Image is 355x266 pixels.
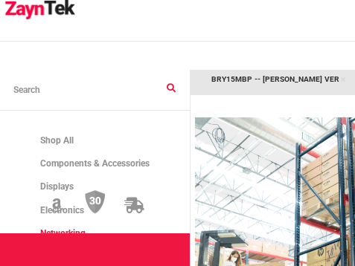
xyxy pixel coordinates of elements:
a: go to /product/bry15mbp-brydge-vertical-dock-docking-station-notebook-stand-2-x-thunderbolt-for-a... [211,74,339,85]
a: Displays [13,175,176,198]
a: Remove Bookmark [339,74,348,85]
img: 30 Day Return Policy [85,189,106,215]
span: Components & Accessories [40,158,150,169]
span: Shop All [40,135,74,146]
a: Shop All [13,129,176,152]
a: Components & Accessories [13,152,176,175]
span: Displays [40,181,74,192]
